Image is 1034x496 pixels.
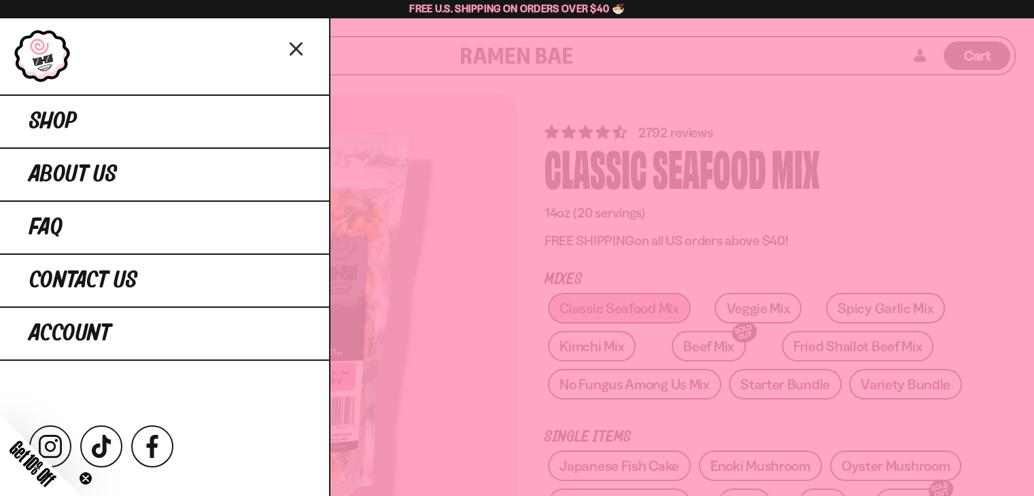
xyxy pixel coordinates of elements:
span: Shop [29,109,77,134]
span: FAQ [29,215,63,240]
span: Free U.S. Shipping on Orders over $40 🍜 [409,2,625,15]
span: About Us [29,162,117,187]
span: Account [29,321,111,346]
span: Contact Us [29,268,137,293]
button: Close menu [285,36,309,60]
span: Get 10% Off [6,437,59,490]
button: Close teaser [79,472,92,485]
